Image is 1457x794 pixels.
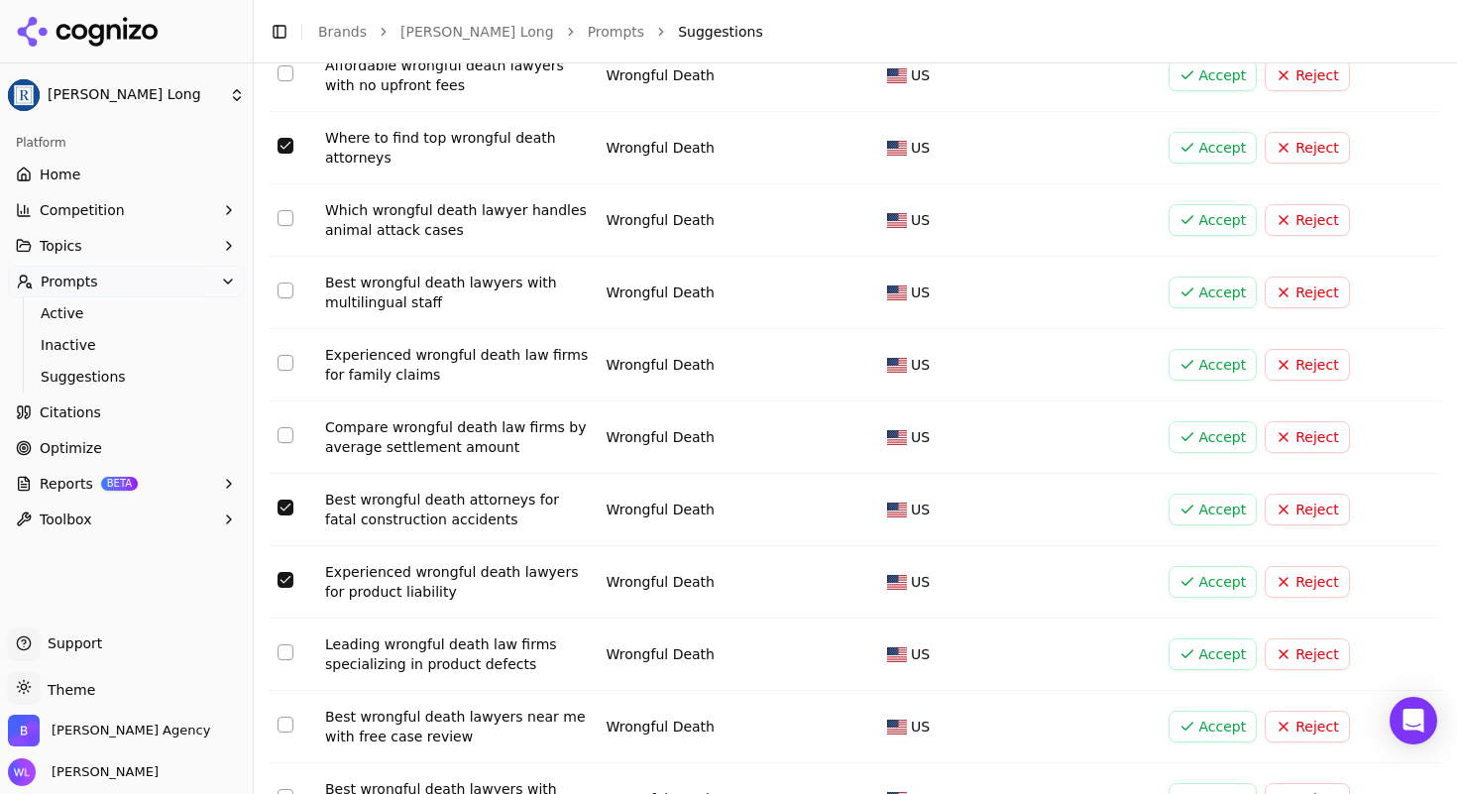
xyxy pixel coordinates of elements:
[887,213,907,228] img: US flag
[52,722,210,739] span: Bob Agency
[40,682,95,698] span: Theme
[887,647,907,662] img: US flag
[588,22,645,42] a: Prompts
[325,128,591,168] div: Where to find top wrongful death attorneys
[33,363,221,391] a: Suggestions
[101,477,138,491] span: BETA
[278,138,293,154] button: Select row 160
[278,210,293,226] button: Select row 161
[325,490,591,529] div: Best wrongful death attorneys for fatal construction accidents
[325,345,591,385] div: Experienced wrongful death law firms for family claims
[278,65,293,81] button: Select row 159
[8,468,245,500] button: ReportsBETA
[325,562,591,602] div: Experienced wrongful death lawyers for product liability
[33,331,221,359] a: Inactive
[40,474,93,494] span: Reports
[40,510,92,529] span: Toolbox
[41,335,213,355] span: Inactive
[1169,277,1258,308] button: Accept
[40,165,80,184] span: Home
[325,707,591,746] div: Best wrongful death lawyers near me with free case review
[607,644,872,664] div: Wrongful Death
[8,127,245,159] div: Platform
[1169,711,1258,742] button: Accept
[278,572,293,588] button: Select row 166
[8,159,245,190] a: Home
[911,644,930,664] span: US
[33,299,221,327] a: Active
[607,355,872,375] div: Wrongful Death
[278,500,293,515] button: Select row 165
[318,24,367,40] a: Brands
[1169,349,1258,381] button: Accept
[678,22,763,42] span: Suggestions
[1169,638,1258,670] button: Accept
[607,138,872,158] div: Wrongful Death
[318,22,1401,42] nav: breadcrumb
[1169,59,1258,91] button: Accept
[1390,697,1437,744] div: Open Intercom Messenger
[1265,421,1349,453] button: Reject
[8,715,40,746] img: Bob Agency
[8,79,40,111] img: Regan Zambri Long
[1265,277,1349,308] button: Reject
[607,65,872,85] div: Wrongful Death
[325,56,591,95] div: Affordable wrongful death lawyers with no upfront fees
[325,273,591,312] div: Best wrongful death lawyers with multilingual staff
[607,572,872,592] div: Wrongful Death
[40,438,102,458] span: Optimize
[1265,711,1349,742] button: Reject
[1265,132,1349,164] button: Reject
[8,758,36,786] img: Wendy Lindars
[1265,59,1349,91] button: Reject
[41,303,213,323] span: Active
[40,236,82,256] span: Topics
[1265,494,1349,525] button: Reject
[911,283,930,302] span: US
[1169,132,1258,164] button: Accept
[278,644,293,660] button: Select row 167
[1169,421,1258,453] button: Accept
[8,504,245,535] button: Toolbox
[278,355,293,371] button: Select row 163
[8,715,210,746] button: Open organization switcher
[325,634,591,674] div: Leading wrongful death law firms specializing in product defects
[1265,349,1349,381] button: Reject
[607,427,872,447] div: Wrongful Death
[8,230,245,262] button: Topics
[40,633,102,653] span: Support
[8,432,245,464] a: Optimize
[911,500,930,519] span: US
[41,272,98,291] span: Prompts
[911,355,930,375] span: US
[911,427,930,447] span: US
[1265,204,1349,236] button: Reject
[887,358,907,373] img: US flag
[1169,566,1258,598] button: Accept
[278,427,293,443] button: Select row 164
[911,717,930,737] span: US
[911,210,930,230] span: US
[887,430,907,445] img: US flag
[887,575,907,590] img: US flag
[41,367,213,387] span: Suggestions
[607,717,872,737] div: Wrongful Death
[887,285,907,300] img: US flag
[400,22,554,42] a: [PERSON_NAME] Long
[278,283,293,298] button: Select row 162
[44,763,159,781] span: [PERSON_NAME]
[1265,566,1349,598] button: Reject
[8,194,245,226] button: Competition
[887,68,907,83] img: US flag
[278,717,293,733] button: Select row 168
[887,720,907,735] img: US flag
[1169,204,1258,236] button: Accept
[1265,638,1349,670] button: Reject
[911,138,930,158] span: US
[40,402,101,422] span: Citations
[8,397,245,428] a: Citations
[40,200,125,220] span: Competition
[911,65,930,85] span: US
[887,141,907,156] img: US flag
[325,417,591,457] div: Compare wrongful death law firms by average settlement amount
